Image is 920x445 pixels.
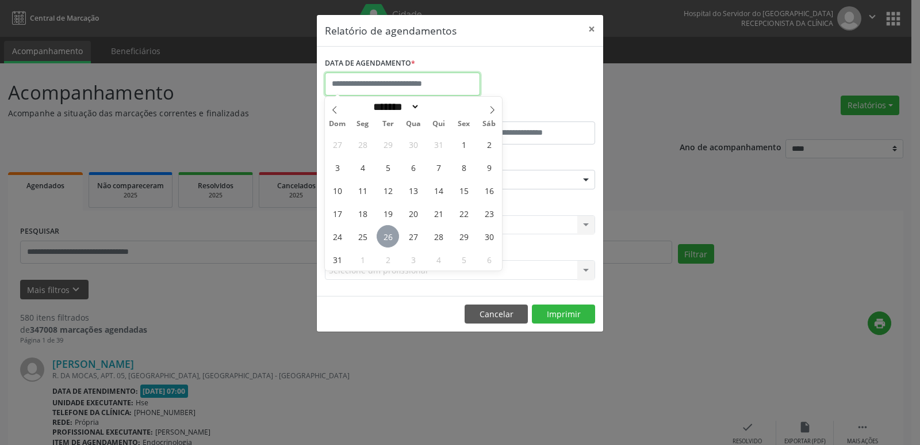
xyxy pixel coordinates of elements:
[478,248,500,271] span: Setembro 6, 2025
[453,179,475,201] span: Agosto 15, 2025
[402,225,424,248] span: Agosto 27, 2025
[427,133,450,155] span: Julho 31, 2025
[402,202,424,225] span: Agosto 20, 2025
[325,120,350,128] span: Dom
[325,23,457,38] h5: Relatório de agendamentos
[401,120,426,128] span: Qua
[351,179,374,201] span: Agosto 11, 2025
[532,305,595,324] button: Imprimir
[351,202,374,225] span: Agosto 18, 2025
[402,156,424,178] span: Agosto 6, 2025
[402,179,424,201] span: Agosto 13, 2025
[478,179,500,201] span: Agosto 16, 2025
[426,120,451,128] span: Qui
[377,202,399,225] span: Agosto 19, 2025
[453,156,475,178] span: Agosto 8, 2025
[369,101,420,113] select: Month
[478,133,500,155] span: Agosto 2, 2025
[580,15,603,43] button: Close
[326,225,348,248] span: Agosto 24, 2025
[427,225,450,248] span: Agosto 28, 2025
[427,156,450,178] span: Agosto 7, 2025
[351,248,374,271] span: Setembro 1, 2025
[453,202,475,225] span: Agosto 22, 2025
[478,202,500,225] span: Agosto 23, 2025
[377,179,399,201] span: Agosto 12, 2025
[477,120,502,128] span: Sáb
[351,225,374,248] span: Agosto 25, 2025
[326,202,348,225] span: Agosto 17, 2025
[377,156,399,178] span: Agosto 5, 2025
[427,202,450,225] span: Agosto 21, 2025
[326,179,348,201] span: Agosto 10, 2025
[377,248,399,271] span: Setembro 2, 2025
[451,120,477,128] span: Sex
[427,179,450,201] span: Agosto 14, 2025
[377,133,399,155] span: Julho 29, 2025
[402,133,424,155] span: Julho 30, 2025
[350,120,375,128] span: Seg
[478,156,500,178] span: Agosto 9, 2025
[420,101,458,113] input: Year
[326,156,348,178] span: Agosto 3, 2025
[325,55,415,73] label: DATA DE AGENDAMENTO
[478,225,500,248] span: Agosto 30, 2025
[453,248,475,271] span: Setembro 5, 2025
[375,120,401,128] span: Ter
[351,133,374,155] span: Julho 28, 2025
[427,248,450,271] span: Setembro 4, 2025
[377,225,399,248] span: Agosto 26, 2025
[463,104,595,121] label: ATÉ
[465,305,528,324] button: Cancelar
[351,156,374,178] span: Agosto 4, 2025
[326,133,348,155] span: Julho 27, 2025
[326,248,348,271] span: Agosto 31, 2025
[453,225,475,248] span: Agosto 29, 2025
[402,248,424,271] span: Setembro 3, 2025
[453,133,475,155] span: Agosto 1, 2025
